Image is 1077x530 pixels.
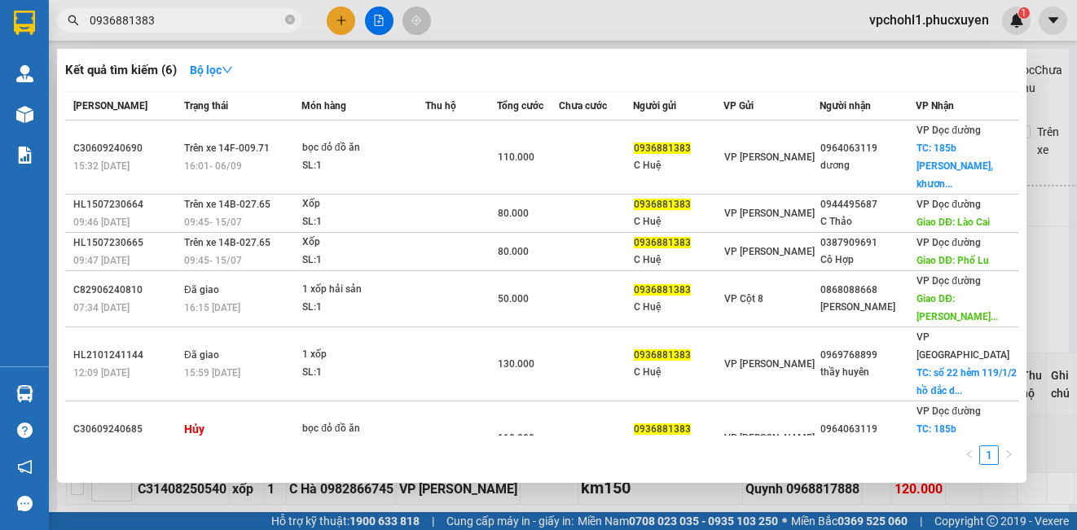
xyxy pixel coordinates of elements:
[73,217,130,228] span: 09:46 [DATE]
[73,196,179,213] div: HL1507230664
[104,59,218,87] strong: 0888 827 827 - 0848 827 827
[980,446,998,464] a: 1
[302,157,424,175] div: SL: 1
[634,364,723,381] div: C Huệ
[820,234,915,252] div: 0387909691
[302,252,424,269] div: SL: 1
[724,358,815,370] span: VP [PERSON_NAME]
[301,100,346,112] span: Món hàng
[16,147,33,164] img: solution-icon
[73,100,147,112] span: [PERSON_NAME]
[184,302,240,313] span: 16:15 [DATE]
[917,405,981,417] span: VP Dọc đường
[33,44,218,72] strong: 024 3236 3236 -
[634,199,691,210] span: 0936881383
[302,299,424,317] div: SL: 1
[723,100,754,112] span: VP Gửi
[724,208,815,219] span: VP [PERSON_NAME]
[73,255,130,266] span: 09:47 [DATE]
[917,217,990,228] span: Giao DĐ: Lào Cai
[820,347,915,364] div: 0969768899
[73,282,179,299] div: C82906240810
[634,237,691,248] span: 0936881383
[17,423,33,438] span: question-circle
[16,385,33,402] img: warehouse-icon
[820,140,915,157] div: 0964063119
[1004,449,1013,459] span: right
[222,64,233,76] span: down
[820,299,915,316] div: [PERSON_NAME]
[184,255,242,266] span: 09:45 - 15/07
[497,100,543,112] span: Tổng cước
[65,62,177,79] h3: Kết quả tìm kiếm ( 6 )
[302,420,424,438] div: bọc đỏ đồ ăn
[113,106,185,120] strong: 0886 027 027
[724,432,815,444] span: VP [PERSON_NAME]
[11,120,31,200] img: logo
[302,139,424,157] div: bọc đỏ đồ ăn
[16,106,33,123] img: warehouse-icon
[498,246,529,257] span: 80.000
[17,496,33,511] span: message
[999,445,1018,465] button: right
[285,13,295,28] span: close-circle
[73,367,130,379] span: 12:09 [DATE]
[184,349,219,361] span: Đã giao
[73,421,179,438] div: C30609240685
[73,160,130,172] span: 15:32 [DATE]
[634,252,723,269] div: C Huệ
[498,358,534,370] span: 130.000
[498,208,529,219] span: 80.000
[960,445,979,465] button: left
[634,299,723,316] div: C Huệ
[917,255,989,266] span: Giao DĐ: Phố Lu
[66,91,217,120] strong: 02033 616 626 -
[184,217,242,228] span: 09:45 - 15/07
[917,331,1009,361] span: VP [GEOGRAPHIC_DATA]
[820,364,915,381] div: thầy huyên
[498,293,529,304] span: 50.000
[960,445,979,465] li: Previous Page
[302,234,424,252] div: Xốp
[633,100,676,112] span: Người gửi
[68,15,79,26] span: search
[33,29,218,87] span: Gửi hàng [GEOGRAPHIC_DATA]: Hotline:
[634,349,691,361] span: 0936881383
[498,432,534,444] span: 110.000
[724,293,763,304] span: VP Cột 8
[820,157,915,174] div: dương
[999,445,1018,465] li: Next Page
[820,213,915,230] div: C Thảo
[34,91,218,120] span: Gửi hàng Hạ Long: Hotline:
[724,151,815,163] span: VP [PERSON_NAME]
[184,367,240,379] span: 15:59 [DATE]
[917,293,998,322] span: Giao DĐ: [PERSON_NAME]...
[73,234,179,252] div: HL1507230665
[820,282,915,299] div: 0868088668
[917,275,981,287] span: VP Dọc đường
[634,284,691,296] span: 0936881383
[302,195,424,213] div: Xốp
[634,142,691,154] span: 0936881383
[917,199,981,210] span: VP Dọc đường
[184,284,219,296] span: Đã giao
[917,423,993,471] span: TC: 185b [PERSON_NAME], khươn...
[917,125,981,136] span: VP Dọc đường
[184,423,204,436] strong: Hủy
[917,237,981,248] span: VP Dọc đường
[90,11,282,29] input: Tìm tên, số ĐT hoặc mã đơn
[302,213,424,231] div: SL: 1
[302,346,424,364] div: 1 xốp
[559,100,607,112] span: Chưa cước
[820,100,871,112] span: Người nhận
[820,196,915,213] div: 0944495687
[190,64,233,77] strong: Bộ lọc
[916,100,954,112] span: VP Nhận
[184,100,228,112] span: Trạng thái
[302,281,424,299] div: 1 xốp hải sản
[498,151,534,163] span: 110.000
[73,140,179,157] div: C30609240690
[965,449,974,459] span: left
[73,302,130,313] span: 07:34 [DATE]
[820,421,915,438] div: 0964063119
